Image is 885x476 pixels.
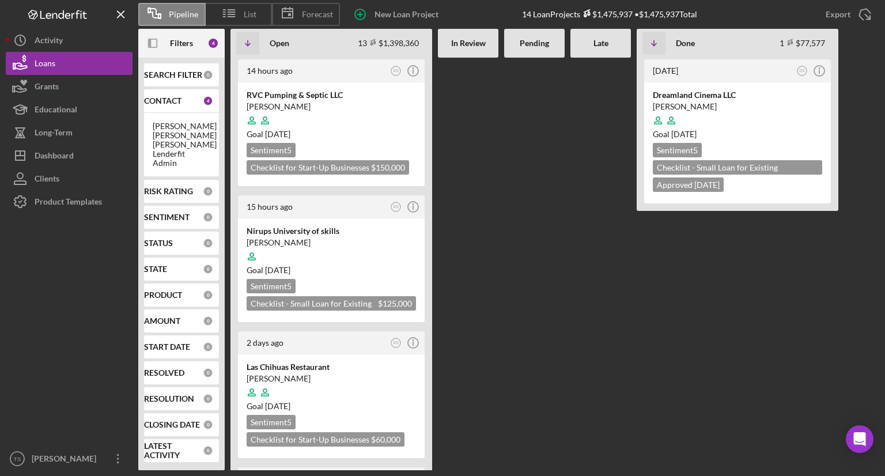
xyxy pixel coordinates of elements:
button: Export [814,3,879,26]
div: Activity [35,29,63,55]
span: $125,000 [378,299,412,308]
div: 13 $1,398,360 [358,38,419,48]
div: 0 [203,445,213,456]
div: Checklist - Small Loan for Existing Businesses [247,296,416,311]
b: PRODUCT [144,290,182,300]
text: DS [394,205,399,209]
time: 10/28/2024 [671,129,697,139]
div: [PERSON_NAME] [653,101,822,112]
a: 15 hours agoDSNirups University of skills[PERSON_NAME]Goal [DATE]Sentiment5Checklist - Small Loan... [236,194,426,324]
b: In Review [451,39,486,48]
span: List [244,10,256,19]
button: TS[PERSON_NAME] [6,447,133,470]
div: [PERSON_NAME] [29,447,104,473]
span: Forecast [302,10,333,19]
time: 11/08/2025 [265,129,290,139]
div: [PERSON_NAME] [247,373,416,384]
button: Activity [6,29,133,52]
div: [PERSON_NAME] [153,140,210,149]
div: 4 [203,96,213,106]
a: 2 days agoDSLas Chihuas Restaurant[PERSON_NAME]Goal [DATE]Sentiment5Checklist for Start-Up Busine... [236,330,426,460]
time: 2025-02-12 17:14 [653,66,678,75]
div: Approved [DATE] [653,177,724,192]
b: Filters [170,39,193,48]
div: 0 [203,212,213,222]
div: [PERSON_NAME] [247,237,416,248]
div: Dashboard [35,144,74,170]
text: DS [800,69,805,73]
div: Clients [35,167,59,193]
div: 0 [203,342,213,352]
div: 0 [203,264,213,274]
div: RVC Pumping & Septic LLC [247,89,416,101]
div: Open Intercom Messenger [846,425,873,453]
span: $150,000 [371,163,405,172]
button: Dashboard [6,144,133,167]
text: DS [394,69,399,73]
button: Long-Term [6,121,133,144]
b: STATE [144,265,167,274]
div: 4 [207,37,219,49]
button: DS [388,335,404,351]
div: Loans [35,52,55,78]
a: 14 hours agoDSRVC Pumping & Septic LLC[PERSON_NAME]Goal [DATE]Sentiment5Checklist for Start-Up Bu... [236,58,426,188]
b: CONTACT [144,96,181,105]
time: 2025-10-08 02:11 [247,66,293,75]
b: START DATE [144,342,190,352]
div: 0 [203,316,213,326]
button: DS [795,63,810,79]
time: 09/19/2025 [265,401,290,411]
div: New Loan Project [375,3,438,26]
button: DS [388,199,404,215]
b: STATUS [144,239,173,248]
text: DS [394,341,399,345]
b: RISK RATING [144,187,193,196]
div: Checklist - Small Loan for Existing Businesses $77,577 [653,160,822,175]
div: Las Chihuas Restaurant [247,361,416,373]
b: Pending [520,39,549,48]
button: Educational [6,98,133,121]
button: New Loan Project [346,3,450,26]
div: Nirups University of skills [247,225,416,237]
button: Clients [6,167,133,190]
b: SEARCH FILTER [144,70,202,80]
div: Lenderfit Admin [153,149,210,168]
b: AMOUNT [144,316,180,326]
div: 0 [203,394,213,404]
button: Product Templates [6,190,133,213]
div: [PERSON_NAME] [247,101,416,112]
b: SENTIMENT [144,213,190,222]
b: Open [270,39,289,48]
div: [PERSON_NAME] [153,122,210,131]
text: TS [14,456,21,462]
div: 0 [203,70,213,80]
div: 0 [203,186,213,197]
span: Goal [247,265,290,275]
div: Dreamland Cinema LLC [653,89,822,101]
div: 0 [203,368,213,378]
b: Late [593,39,608,48]
div: 0 [203,290,213,300]
b: CLOSING DATE [144,420,200,429]
span: Pipeline [169,10,198,19]
time: 2025-10-07 02:23 [247,338,283,347]
b: Done [676,39,695,48]
div: Product Templates [35,190,102,216]
b: LATEST ACTIVITY [144,441,203,460]
div: [PERSON_NAME] [153,131,210,140]
div: 0 [203,238,213,248]
button: Grants [6,75,133,98]
div: 14 Loan Projects • $1,475,937 Total [522,9,697,19]
button: Loans [6,52,133,75]
div: $1,475,937 [580,9,633,19]
div: Checklist for Start-Up Businesses [247,160,409,175]
span: $60,000 [371,435,400,444]
div: Checklist for Start-Up Businesses [247,432,404,447]
b: RESOLUTION [144,394,194,403]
